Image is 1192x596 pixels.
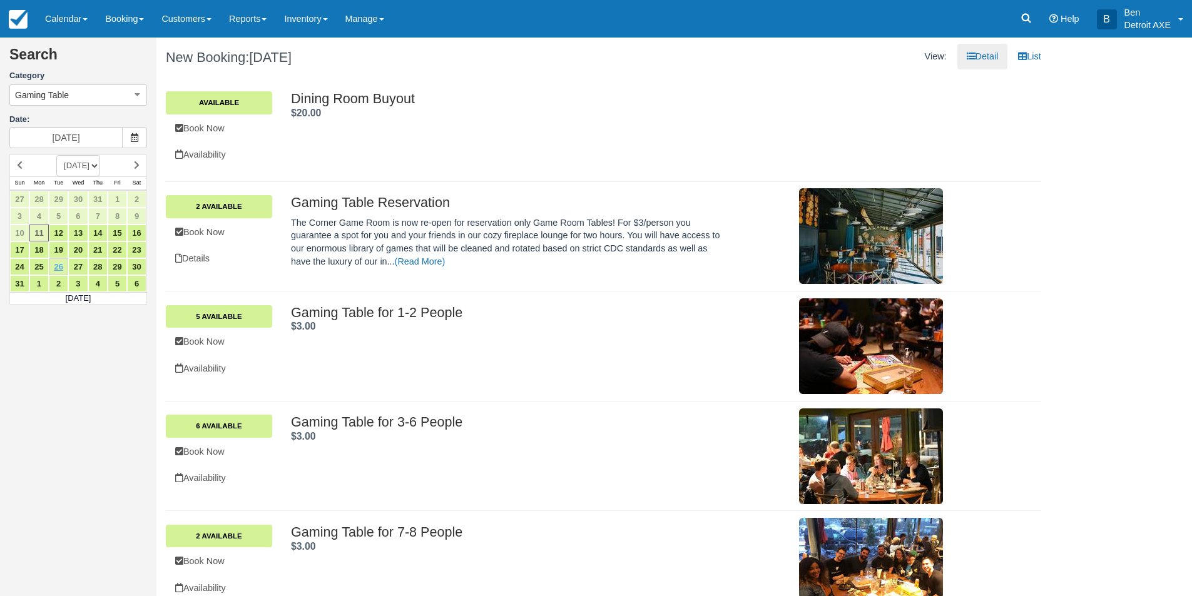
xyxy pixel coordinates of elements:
[166,50,594,65] h1: New Booking:
[166,220,272,245] a: Book Now
[166,329,272,355] a: Book Now
[29,275,49,292] a: 1
[166,439,272,465] a: Book Now
[957,44,1008,69] a: Detail
[49,258,68,275] a: 26
[1097,9,1117,29] div: B
[9,114,147,126] label: Date:
[1124,19,1171,31] p: Detroit AXE
[49,241,68,258] a: 19
[291,431,316,442] strong: Price: $3
[166,91,272,114] a: Available
[1124,6,1171,19] p: Ben
[49,225,68,241] a: 12
[108,258,127,275] a: 29
[29,191,49,208] a: 28
[127,241,146,258] a: 23
[127,176,146,190] th: Sat
[799,188,943,284] img: M25-1
[68,191,88,208] a: 30
[166,356,272,381] a: Availability
[127,225,146,241] a: 16
[88,176,108,190] th: Thu
[291,195,725,210] h2: Gaming Table Reservation
[291,541,316,552] span: $3.00
[88,225,108,241] a: 14
[10,258,29,275] a: 24
[127,275,146,292] a: 6
[49,275,68,292] a: 2
[10,176,29,190] th: Sun
[9,84,147,106] button: Gaming Table
[166,525,272,547] a: 2 Available
[49,191,68,208] a: 29
[88,208,108,225] a: 7
[166,465,272,491] a: Availability
[799,408,943,504] img: M29-1
[166,246,272,271] a: Details
[9,10,28,29] img: checkfront-main-nav-mini-logo.png
[127,191,146,208] a: 2
[29,258,49,275] a: 25
[166,548,272,574] a: Book Now
[1009,44,1050,69] a: List
[10,225,29,241] a: 10
[291,108,321,118] strong: Price: $20
[68,208,88,225] a: 6
[1061,14,1079,24] span: Help
[88,258,108,275] a: 28
[108,176,127,190] th: Fri
[68,241,88,258] a: 20
[166,195,272,218] a: 2 Available
[291,431,316,442] span: $3.00
[166,305,272,328] a: 5 Available
[9,70,147,82] label: Category
[68,225,88,241] a: 13
[10,208,29,225] a: 3
[29,208,49,225] a: 4
[49,176,68,190] th: Tue
[29,241,49,258] a: 18
[29,176,49,190] th: Mon
[88,275,108,292] a: 4
[29,225,49,241] a: 11
[88,191,108,208] a: 31
[291,415,725,430] h2: Gaming Table for 3-6 People
[915,44,956,69] li: View:
[10,191,29,208] a: 27
[127,208,146,225] a: 9
[9,47,147,70] h2: Search
[127,258,146,275] a: 30
[166,116,272,141] a: Book Now
[108,275,127,292] a: 5
[10,275,29,292] a: 31
[291,305,725,320] h2: Gaming Table for 1-2 People
[249,49,292,65] span: [DATE]
[291,216,725,268] p: The Corner Game Room is now re-open for reservation only Game Room Tables! For $3/person you guar...
[68,176,88,190] th: Wed
[1049,14,1058,23] i: Help
[88,241,108,258] a: 21
[15,89,69,101] span: Gaming Table
[108,191,127,208] a: 1
[291,91,943,106] h2: Dining Room Buyout
[49,208,68,225] a: 5
[291,321,316,331] strong: Price: $3
[108,208,127,225] a: 8
[291,541,316,552] strong: Price: $3
[291,321,316,331] span: $3.00
[108,225,127,241] a: 15
[10,241,29,258] a: 17
[10,292,147,305] td: [DATE]
[108,241,127,258] a: 22
[395,256,446,266] a: (Read More)
[291,525,725,540] h2: Gaming Table for 7-8 People
[68,258,88,275] a: 27
[166,415,272,437] a: 6 Available
[68,275,88,292] a: 3
[291,108,321,118] span: $20.00
[799,298,943,394] img: M28-1
[166,142,272,168] a: Availability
